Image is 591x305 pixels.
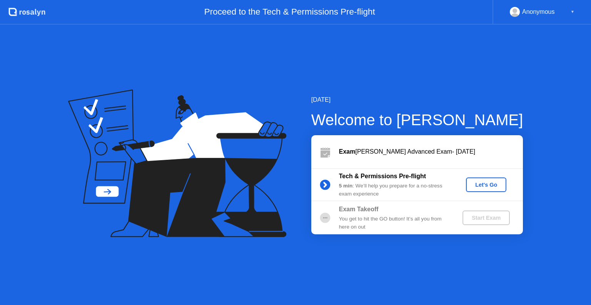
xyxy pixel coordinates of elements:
button: Start Exam [462,211,510,225]
b: 5 min [339,183,353,189]
b: Tech & Permissions Pre-flight [339,173,426,179]
div: Welcome to [PERSON_NAME] [311,108,523,131]
div: ▼ [571,7,574,17]
button: Let's Go [466,177,506,192]
div: Anonymous [522,7,555,17]
b: Exam [339,148,356,155]
div: [PERSON_NAME] Advanced Exam- [DATE] [339,147,523,156]
div: Start Exam [466,215,507,221]
div: : We’ll help you prepare for a no-stress exam experience [339,182,450,198]
div: [DATE] [311,95,523,104]
b: Exam Takeoff [339,206,379,212]
div: You get to hit the GO button! It’s all you from here on out [339,215,450,231]
div: Let's Go [469,182,503,188]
